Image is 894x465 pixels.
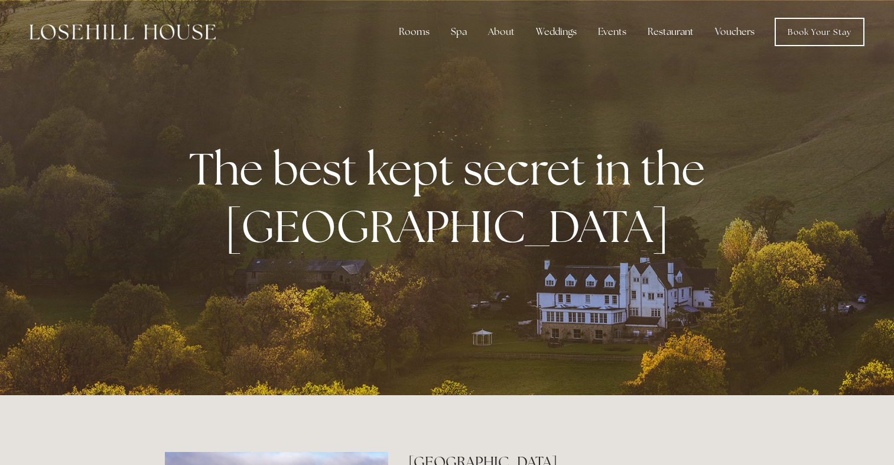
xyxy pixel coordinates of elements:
[526,20,586,44] div: Weddings
[189,140,714,256] strong: The best kept secret in the [GEOGRAPHIC_DATA]
[775,18,864,46] a: Book Your Stay
[638,20,703,44] div: Restaurant
[479,20,524,44] div: About
[589,20,636,44] div: Events
[706,20,764,44] a: Vouchers
[441,20,476,44] div: Spa
[30,24,216,40] img: Losehill House
[389,20,439,44] div: Rooms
